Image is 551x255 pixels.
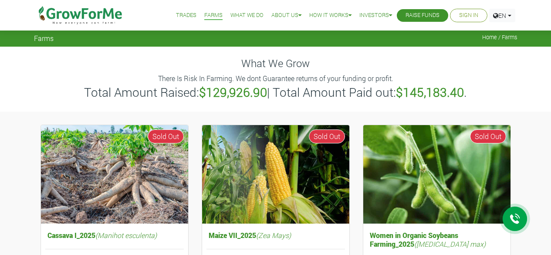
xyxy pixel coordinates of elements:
[396,84,464,100] b: $145,183.40
[414,239,486,248] i: ([MEDICAL_DATA] max)
[148,129,184,143] span: Sold Out
[199,84,267,100] b: $129,926.90
[45,229,184,241] h5: Cassava I_2025
[363,125,510,224] img: growforme image
[489,9,515,22] a: EN
[470,129,506,143] span: Sold Out
[459,11,478,20] a: Sign In
[482,34,517,41] span: Home / Farms
[176,11,196,20] a: Trades
[368,229,506,250] h5: Women in Organic Soybeans Farming_2025
[95,231,157,240] i: (Manihot esculenta)
[41,125,188,224] img: growforme image
[230,11,264,20] a: What We Do
[206,229,345,241] h5: Maize VII_2025
[309,129,345,143] span: Sold Out
[202,125,349,224] img: growforme image
[359,11,392,20] a: Investors
[34,57,517,70] h4: What We Grow
[309,11,352,20] a: How it Works
[34,34,54,42] span: Farms
[256,231,291,240] i: (Zea Mays)
[35,85,516,100] h3: Total Amount Raised: | Total Amount Paid out: .
[271,11,301,20] a: About Us
[204,11,223,20] a: Farms
[406,11,439,20] a: Raise Funds
[35,73,516,84] p: There Is Risk In Farming. We dont Guarantee returns of your funding or profit.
